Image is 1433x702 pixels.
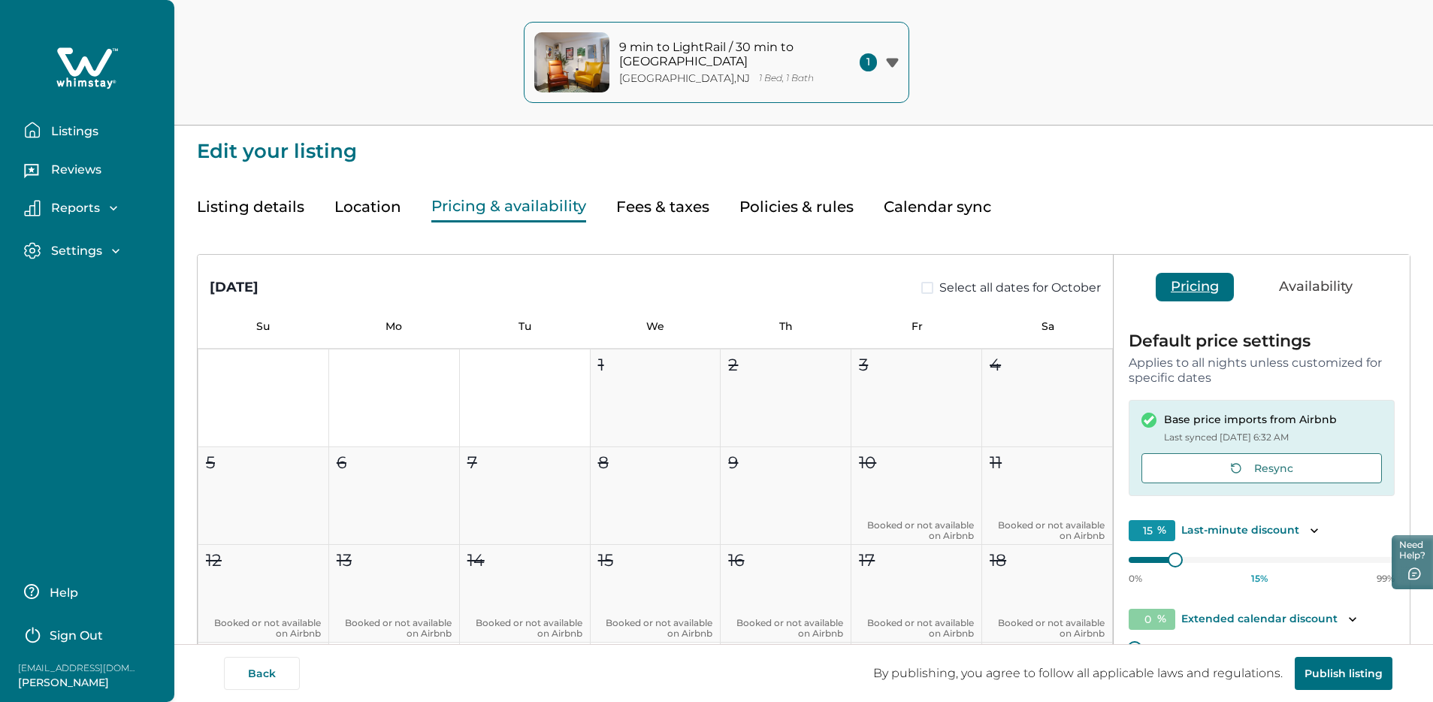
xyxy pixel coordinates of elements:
button: Toggle description [1344,610,1362,628]
p: 99% [1377,573,1395,585]
p: 10 [859,450,876,475]
button: 13Booked or not available on Airbnb [329,545,460,643]
p: Booked or not available on Airbnb [990,618,1105,639]
span: Select all dates for October [939,279,1101,297]
p: 14 [467,548,485,573]
p: 17 [859,548,875,573]
p: 18 [990,548,1006,573]
p: Help [45,586,78,601]
p: Booked or not available on Airbnb [859,618,974,639]
span: 1 [860,53,877,71]
p: 15 % [1251,573,1268,585]
p: [PERSON_NAME] [18,676,138,691]
p: Booked or not available on Airbnb [467,618,582,639]
p: Listings [47,124,98,139]
p: Edit your listing [197,126,1410,162]
img: property-cover [534,32,609,92]
button: Publish listing [1295,657,1392,690]
button: Pricing & availability [431,192,586,222]
button: Reports [24,200,162,216]
button: 18Booked or not available on Airbnb [982,545,1113,643]
p: Tu [459,320,590,333]
p: Reports [47,201,100,216]
button: 17Booked or not available on Airbnb [851,545,982,643]
p: Last-minute discount [1181,523,1299,538]
p: Applies to all nights unless customized for specific dates [1129,356,1395,385]
p: Su [198,320,328,333]
button: Back [224,657,300,690]
p: Fr [851,320,982,333]
button: 11Booked or not available on Airbnb [982,447,1113,545]
button: 10Booked or not available on Airbnb [851,447,982,545]
button: Policies & rules [739,192,854,222]
p: 16 [728,548,744,573]
p: Reviews [47,162,101,177]
button: Pricing [1156,273,1234,301]
p: Settings [47,244,102,259]
button: Availability [1264,273,1368,301]
button: Sign Out [24,619,157,649]
button: 16Booked or not available on Airbnb [721,545,851,643]
p: [GEOGRAPHIC_DATA] , NJ [619,72,750,85]
p: 15 [598,548,613,573]
button: Fees & taxes [616,192,709,222]
button: Help [24,576,157,607]
p: Th [721,320,851,333]
p: 11 [990,450,1002,475]
p: [EMAIL_ADDRESS][DOMAIN_NAME] [18,661,138,676]
p: Booked or not available on Airbnb [728,618,843,639]
p: Booked or not available on Airbnb [206,618,321,639]
p: Booked or not available on Airbnb [859,520,974,541]
p: 0% [1129,573,1142,585]
button: 12Booked or not available on Airbnb [198,545,329,643]
button: Listing details [197,192,304,222]
p: Last synced [DATE] 6:32 AM [1164,430,1337,445]
p: Base price imports from Airbnb [1164,413,1337,428]
p: Booked or not available on Airbnb [598,618,713,639]
p: Default price settings [1129,333,1395,349]
p: Booked or not available on Airbnb [990,520,1105,541]
p: 12 [206,548,222,573]
p: Extended calendar discount [1181,612,1338,627]
p: Sa [982,320,1113,333]
button: Listings [24,115,162,145]
p: 1 Bed, 1 Bath [759,73,814,84]
button: Toggle description [1305,522,1323,540]
button: Location [334,192,401,222]
p: By publishing, you agree to follow all applicable laws and regulations. [861,666,1295,681]
button: Calendar sync [884,192,991,222]
p: Mo [328,320,459,333]
button: Settings [24,242,162,259]
p: 9 min to LightRail / 30 min to [GEOGRAPHIC_DATA] [619,40,822,69]
button: Reviews [24,157,162,187]
button: 15Booked or not available on Airbnb [591,545,721,643]
p: 13 [337,548,352,573]
p: Booked or not available on Airbnb [337,618,452,639]
button: Resync [1141,453,1382,483]
div: [DATE] [210,277,258,298]
button: 14Booked or not available on Airbnb [460,545,591,643]
button: property-cover9 min to LightRail / 30 min to [GEOGRAPHIC_DATA][GEOGRAPHIC_DATA],NJ1 Bed, 1 Bath1 [524,22,909,103]
p: Sign Out [50,628,103,643]
p: We [590,320,721,333]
